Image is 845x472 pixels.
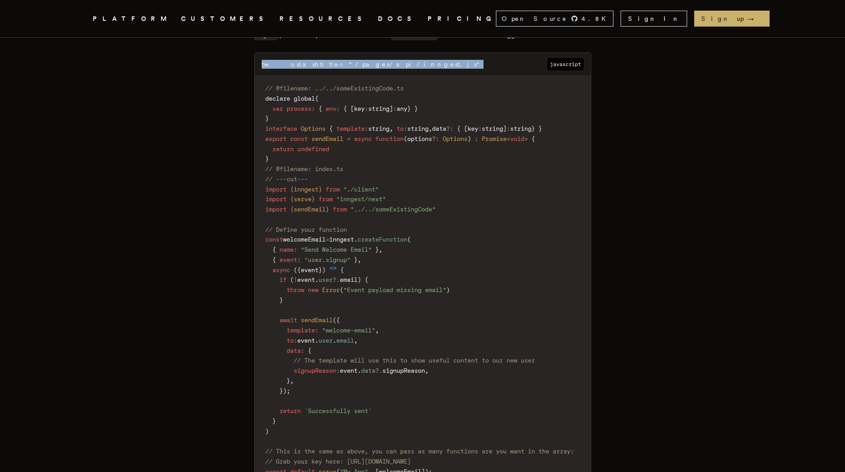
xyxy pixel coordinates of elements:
[330,264,337,271] span: =>
[290,206,294,213] span: {
[301,316,333,324] span: sendEmail
[326,206,329,213] span: }
[265,195,287,203] span: import
[294,266,297,273] span: (
[547,58,584,70] span: javascript
[365,276,368,283] span: {
[265,125,297,132] span: interface
[301,266,318,273] span: event
[404,135,407,142] span: (
[365,105,368,112] span: :
[308,407,368,414] span: Successfully sent
[336,125,365,132] span: template
[343,286,446,293] span: "Event payload missing email"
[375,135,404,142] span: function
[358,367,361,374] span: .
[290,195,294,203] span: {
[318,337,333,344] span: user
[336,367,340,374] span: :
[294,246,297,253] span: :
[354,105,365,112] span: key
[265,85,404,92] span: // @filename: ../../someExistingCode.ts
[272,417,276,425] span: }
[389,125,393,132] span: ,
[482,125,503,132] span: string
[311,105,315,112] span: :
[290,276,294,283] span: (
[265,458,411,465] span: // Grab your key here: [URL][DOMAIN_NAME]
[181,13,269,24] a: CUSTOMERS
[283,387,287,394] span: )
[272,246,276,253] span: {
[407,125,428,132] span: string
[333,206,347,213] span: from
[265,155,269,162] span: }
[272,266,290,273] span: async
[318,105,322,112] span: {
[287,347,301,354] span: data
[340,276,358,283] span: email
[450,125,453,132] span: :
[507,135,510,142] span: <
[358,236,407,243] span: createFunction
[482,135,507,142] span: Promise
[329,125,333,132] span: {
[368,125,389,132] span: string
[538,125,542,132] span: }
[301,246,372,253] span: "Send Welcome Email"
[510,125,531,132] span: string
[350,206,436,213] span: "../../someExistingCode"
[428,125,432,132] span: ,
[318,266,322,273] span: }
[464,125,468,132] span: [
[287,377,290,384] span: }
[354,337,358,344] span: ,
[279,246,294,253] span: name
[287,327,315,334] span: template
[315,337,318,344] span: .
[304,407,308,414] span: `
[290,377,294,384] span: ,
[294,186,318,193] span: inngest
[354,236,358,243] span: .
[315,327,318,334] span: :
[621,11,687,27] a: Sign In
[301,347,304,354] span: :
[436,135,439,142] span: :
[290,135,308,142] span: const
[315,95,318,102] span: {
[375,246,379,253] span: }
[475,135,478,142] span: :
[368,105,389,112] span: string
[308,286,318,293] span: new
[294,276,297,283] span: !
[297,266,301,273] span: {
[287,105,311,112] span: process
[407,135,432,142] span: options
[468,135,471,142] span: )
[318,276,333,283] span: user
[333,337,336,344] span: .
[428,13,496,24] a: PRICING
[582,14,611,23] span: 4.8 K
[326,186,340,193] span: from
[279,387,283,394] span: }
[294,206,326,213] span: sendEmail
[304,256,350,263] span: "user.signup"
[279,13,367,24] button: RESOURCES
[365,125,368,132] span: :
[336,195,386,203] span: "inngest/next"
[265,226,347,233] span: // Define your function
[265,186,287,193] span: import
[340,367,358,374] span: event
[397,105,407,112] span: any
[311,135,343,142] span: sendEmail
[329,236,354,243] span: inngest
[93,13,170,24] button: PLATFORM
[336,316,340,324] span: {
[503,125,507,132] span: ]
[457,125,460,132] span: {
[315,276,318,283] span: .
[425,367,428,374] span: ,
[326,105,336,112] span: env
